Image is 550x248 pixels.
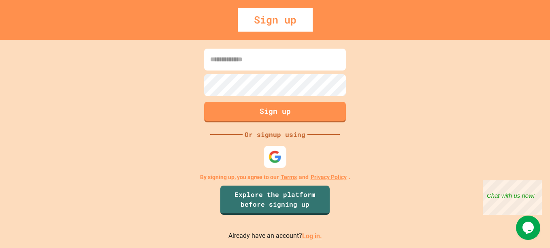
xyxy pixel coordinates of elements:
[228,231,322,241] p: Already have an account?
[220,186,330,215] a: Explore the platform before signing up
[483,180,542,215] iframe: chat widget
[200,173,350,182] p: By signing up, you agree to our and .
[311,173,347,182] a: Privacy Policy
[302,232,322,240] a: Log in.
[243,130,307,139] div: Or signup using
[204,102,346,122] button: Sign up
[281,173,297,182] a: Terms
[238,8,313,32] div: Sign up
[269,150,282,164] img: google-icon.svg
[516,216,542,240] iframe: chat widget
